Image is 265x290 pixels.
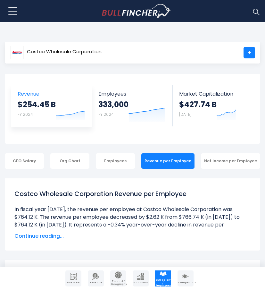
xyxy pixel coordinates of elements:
[96,153,135,169] div: Employees
[27,49,102,55] span: Costco Wholesale Corporation
[10,47,102,58] a: Costco Wholesale Corporation
[102,4,171,19] a: Go to homepage
[66,281,81,284] span: Overview
[201,153,260,169] div: Net Income per Employee
[110,270,126,286] a: Company Product/Geography
[173,85,253,126] a: Market Capitalization $427.74 B [DATE]
[178,270,194,286] a: Company Competitors
[10,46,24,59] img: COST logo
[65,270,81,286] a: Company Overview
[133,281,148,284] span: Financials
[18,99,56,109] strong: $254.45 B
[179,99,217,109] strong: $427.74 B
[102,4,171,19] img: bullfincher logo
[14,206,251,236] li: In fiscal year [DATE], the revenue per employee at Costco Wholesale Corporation was $764.12 K. Th...
[14,232,251,240] span: Continue reading...
[5,153,44,169] div: CEO Salary
[98,99,128,109] strong: 333,000
[133,270,149,286] a: Company Financials
[111,280,126,286] span: Product / Geography
[178,281,193,284] span: Competitors
[244,47,255,58] a: +
[88,281,103,284] span: Revenue
[141,153,195,169] div: Revenue per Employee
[156,279,170,287] span: CEO Salary / Employees
[18,91,86,97] span: Revenue
[98,91,166,97] span: Employees
[179,112,191,117] small: [DATE]
[18,112,33,117] small: FY 2024
[98,112,114,117] small: FY 2024
[14,189,251,199] h1: Costco Wholesale Corporation Revenue per Employee
[50,153,89,169] div: Org Chart
[155,270,171,286] a: Company Employees
[88,270,104,286] a: Company Revenue
[11,85,92,126] a: Revenue $254.45 B FY 2024
[179,91,247,97] span: Market Capitalization
[92,85,172,126] a: Employees 333,000 FY 2024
